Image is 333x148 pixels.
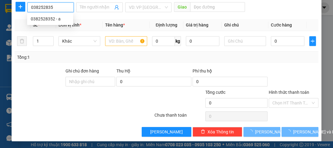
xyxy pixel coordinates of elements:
[255,129,288,135] span: [PERSON_NAME]
[105,23,125,27] span: Tên hàng
[114,5,119,10] span: user-add
[174,2,190,12] span: Giao
[156,23,177,27] span: Định lượng
[186,36,219,46] input: 0
[17,36,27,46] button: delete
[309,36,316,46] button: plus
[105,36,147,46] input: VD: Bàn, Ghế
[271,23,292,27] span: Cước hàng
[58,23,81,27] span: Đơn vị tính
[243,127,280,137] button: [PERSON_NAME]
[16,4,25,9] span: plus
[27,14,73,24] div: 0382528352 - a
[248,129,255,134] span: loading
[154,112,205,122] div: Chưa thanh toán
[207,129,234,135] span: Xóa Thông tin
[201,129,205,134] span: delete
[193,68,267,77] div: Phí thu hộ
[282,127,318,137] button: [PERSON_NAME] và In
[222,19,268,31] th: Ghi chú
[190,2,245,12] input: Dọc đường
[66,69,99,73] label: Ghi chú đơn hàng
[286,129,293,134] span: loading
[310,39,316,44] span: plus
[193,127,242,137] button: deleteXóa Thông tin
[31,16,69,22] div: 0382528352 - a
[175,36,181,46] span: kg
[150,129,183,135] span: [PERSON_NAME]
[33,23,38,27] span: SL
[269,90,309,95] label: Hình thức thanh toán
[224,36,266,46] input: Ghi Chú
[116,69,130,73] span: Thu Hộ
[16,2,25,12] button: plus
[66,77,115,86] input: Ghi chú đơn hàng
[17,54,129,61] div: Tổng: 1
[205,90,225,95] span: Tổng cước
[62,37,97,46] span: Khác
[186,23,208,27] span: Giá trị hàng
[142,127,191,137] button: [PERSON_NAME]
